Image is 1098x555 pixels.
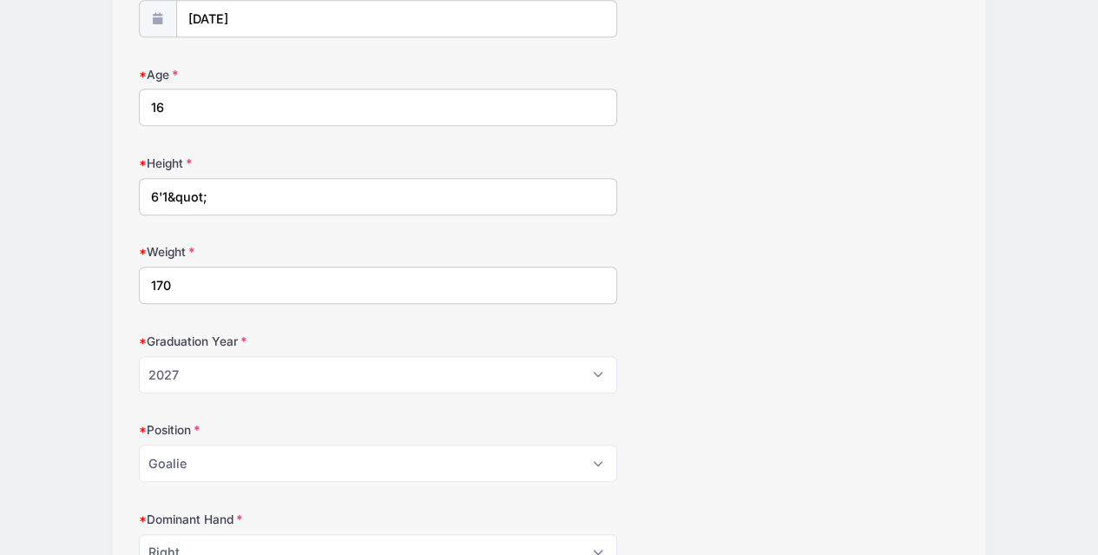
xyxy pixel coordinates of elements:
label: Position [139,421,412,439]
label: Graduation Year [139,333,412,350]
label: Age [139,66,412,83]
label: Height [139,155,412,172]
label: Weight [139,243,412,261]
label: Dominant Hand [139,511,412,528]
